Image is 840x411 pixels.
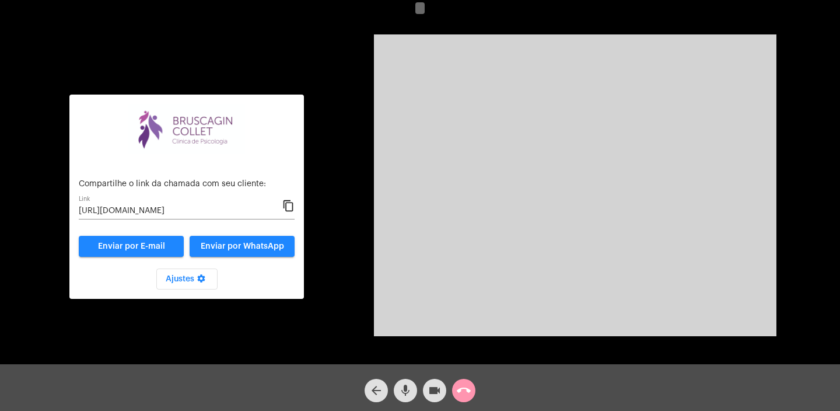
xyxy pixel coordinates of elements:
[457,384,471,398] mat-icon: call_end
[194,274,208,288] mat-icon: settings
[128,104,245,154] img: bdd31f1e-573f-3f90-f05a-aecdfb595b2a.png
[79,180,295,189] p: Compartilhe o link da chamada com seu cliente:
[398,384,412,398] mat-icon: mic
[201,242,284,250] span: Enviar por WhatsApp
[190,236,295,257] button: Enviar por WhatsApp
[79,236,184,257] a: Enviar por E-mail
[98,242,165,250] span: Enviar por E-mail
[369,384,383,398] mat-icon: arrow_back
[166,275,208,283] span: Ajustes
[282,199,295,213] mat-icon: content_copy
[156,269,218,290] button: Ajustes
[428,384,442,398] mat-icon: videocam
